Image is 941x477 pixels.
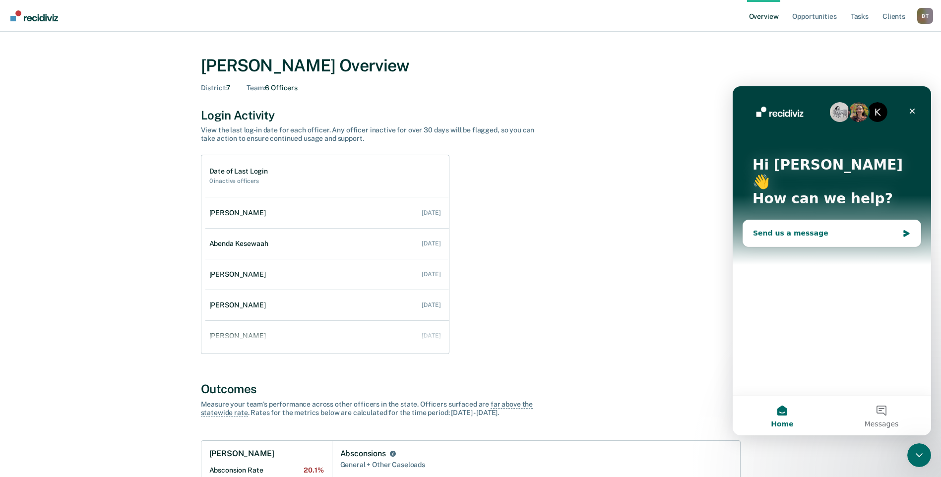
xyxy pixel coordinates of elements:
[201,84,227,92] span: District :
[422,209,440,216] div: [DATE]
[209,449,274,459] h1: [PERSON_NAME]
[205,322,449,350] a: [PERSON_NAME] [DATE]
[422,301,440,308] div: [DATE]
[247,84,298,92] div: 6 Officers
[209,209,270,217] div: [PERSON_NAME]
[201,400,548,417] div: Measure your team’s performance across other officer s in the state. Officer s surfaced are . Rat...
[422,332,440,339] div: [DATE]
[209,239,272,248] div: Abenda Kesewaah
[201,84,231,92] div: 7
[201,382,741,396] div: Outcomes
[917,8,933,24] button: Profile dropdown button
[209,466,324,475] h2: Absconsion Rate
[340,449,386,459] div: Absconsions
[422,271,440,278] div: [DATE]
[201,56,741,76] div: [PERSON_NAME] Overview
[917,8,933,24] div: B T
[205,230,449,258] a: Abenda Kesewaah [DATE]
[907,443,931,467] iframe: Intercom live chat
[422,240,440,247] div: [DATE]
[388,449,398,459] button: Absconsions
[247,84,265,92] span: Team :
[733,86,931,435] iframe: Intercom live chat
[209,270,270,279] div: [PERSON_NAME]
[10,10,58,21] img: Recidiviz
[205,260,449,289] a: [PERSON_NAME] [DATE]
[205,199,449,227] a: [PERSON_NAME] [DATE]
[340,459,732,471] div: General + Other Caseloads
[201,126,548,143] div: View the last log-in date for each officer. Any officer inactive for over 30 days will be flagged...
[205,291,449,319] a: [PERSON_NAME] [DATE]
[201,108,741,122] div: Login Activity
[209,301,270,309] div: [PERSON_NAME]
[304,466,323,475] span: 20.1%
[209,167,268,176] h1: Date of Last Login
[201,400,533,417] span: far above the statewide rate
[209,178,268,184] h2: 0 inactive officers
[209,332,270,340] div: [PERSON_NAME]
